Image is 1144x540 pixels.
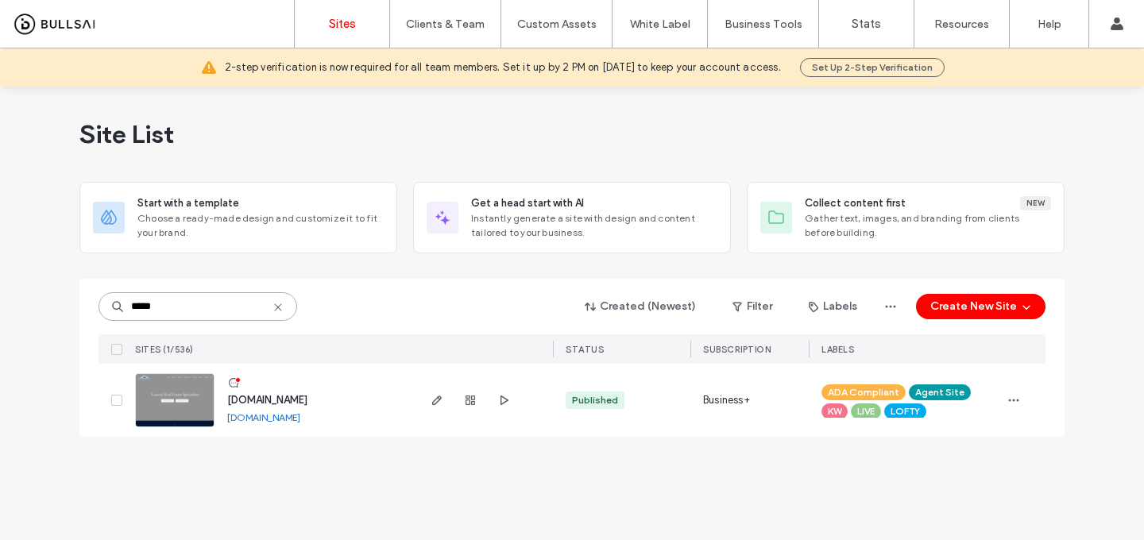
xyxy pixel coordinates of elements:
[413,182,731,253] div: Get a head start with AIInstantly generate a site with design and content tailored to your business.
[717,294,788,319] button: Filter
[572,393,618,407] div: Published
[137,211,384,240] span: Choose a ready-made design and customize it to fit your brand.
[852,17,881,31] label: Stats
[79,182,397,253] div: Start with a templateChoose a ready-made design and customize it to fit your brand.
[703,344,771,355] span: SUBSCRIPTION
[800,58,945,77] button: Set Up 2-Step Verification
[703,392,750,408] span: Business+
[517,17,597,31] label: Custom Assets
[857,404,875,418] span: LIVE
[571,294,710,319] button: Created (Newest)
[828,385,899,399] span: ADA Compliant
[828,404,841,418] span: KW
[821,344,854,355] span: LABELS
[1020,196,1051,210] div: New
[471,195,584,211] span: Get a head start with AI
[916,294,1045,319] button: Create New Site
[630,17,690,31] label: White Label
[227,411,300,423] a: [DOMAIN_NAME]
[471,211,717,240] span: Instantly generate a site with design and content tailored to your business.
[137,195,239,211] span: Start with a template
[805,195,906,211] span: Collect content first
[725,17,802,31] label: Business Tools
[805,211,1051,240] span: Gather text, images, and branding from clients before building.
[934,17,989,31] label: Resources
[1038,17,1061,31] label: Help
[329,17,356,31] label: Sites
[891,404,920,418] span: LOFTY
[747,182,1065,253] div: Collect content firstNewGather text, images, and branding from clients before building.
[225,60,781,75] span: 2-step verification is now required for all team members. Set it up by 2 PM on [DATE] to keep you...
[566,344,604,355] span: STATUS
[135,344,194,355] span: SITES (1/536)
[406,17,485,31] label: Clients & Team
[915,385,964,399] span: Agent Site
[79,118,174,150] span: Site List
[37,11,69,25] span: Help
[794,294,872,319] button: Labels
[227,394,307,406] a: [DOMAIN_NAME]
